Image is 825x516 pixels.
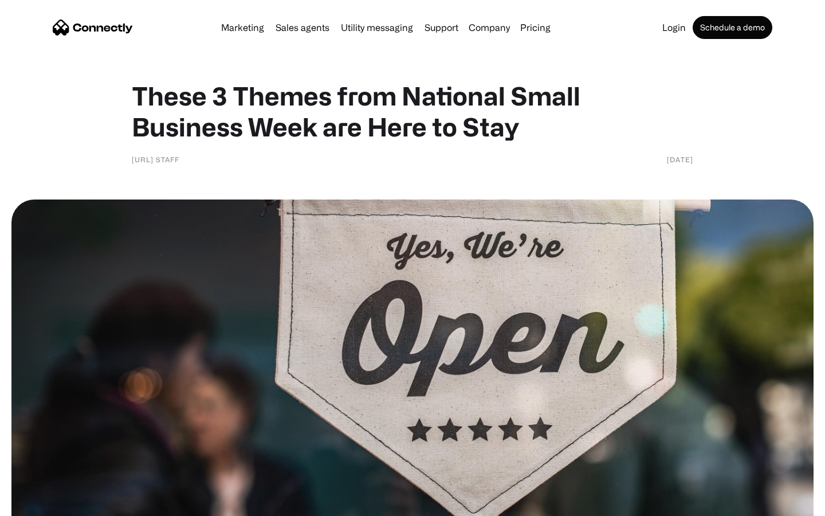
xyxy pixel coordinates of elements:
[667,154,693,165] div: [DATE]
[336,23,418,32] a: Utility messaging
[693,16,772,39] a: Schedule a demo
[516,23,555,32] a: Pricing
[132,80,693,142] h1: These 3 Themes from National Small Business Week are Here to Stay
[23,496,69,512] ul: Language list
[420,23,463,32] a: Support
[11,496,69,512] aside: Language selected: English
[132,154,179,165] div: [URL] Staff
[271,23,334,32] a: Sales agents
[469,19,510,36] div: Company
[658,23,690,32] a: Login
[465,19,513,36] div: Company
[53,19,133,36] a: home
[217,23,269,32] a: Marketing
